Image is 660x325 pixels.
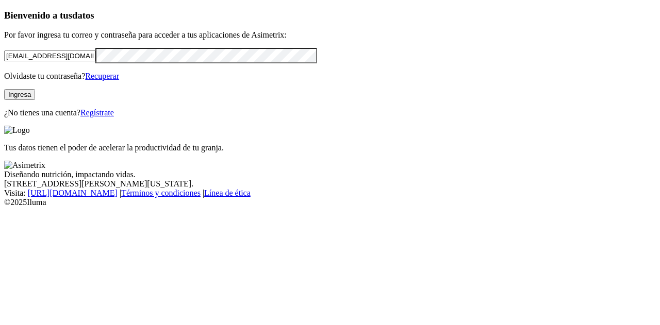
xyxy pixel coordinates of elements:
button: Ingresa [4,89,35,100]
p: Olvidaste tu contraseña? [4,72,656,81]
span: datos [72,10,94,21]
h3: Bienvenido a tus [4,10,656,21]
img: Asimetrix [4,161,45,170]
img: Logo [4,126,30,135]
p: Tus datos tienen el poder de acelerar la productividad de tu granja. [4,143,656,152]
a: Términos y condiciones [121,189,201,197]
a: [URL][DOMAIN_NAME] [28,189,118,197]
div: Visita : | | [4,189,656,198]
div: [STREET_ADDRESS][PERSON_NAME][US_STATE]. [4,179,656,189]
input: Tu correo [4,50,95,61]
div: Diseñando nutrición, impactando vidas. [4,170,656,179]
a: Recuperar [85,72,119,80]
p: Por favor ingresa tu correo y contraseña para acceder a tus aplicaciones de Asimetrix: [4,30,656,40]
p: ¿No tienes una cuenta? [4,108,656,117]
div: © 2025 Iluma [4,198,656,207]
a: Regístrate [80,108,114,117]
a: Línea de ética [204,189,251,197]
